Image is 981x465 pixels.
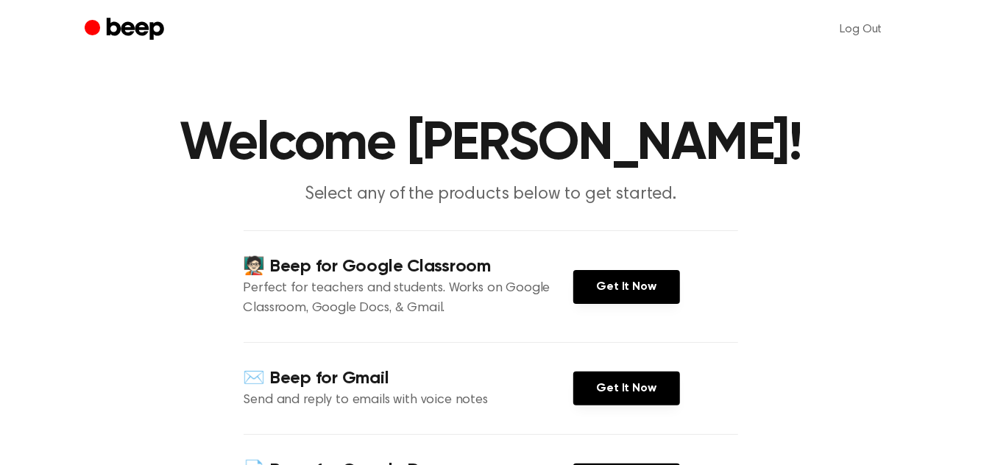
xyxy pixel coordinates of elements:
[826,12,897,47] a: Log Out
[244,366,573,391] h4: ✉️ Beep for Gmail
[244,255,573,279] h4: 🧑🏻‍🏫 Beep for Google Classroom
[573,270,680,304] a: Get It Now
[573,372,680,405] a: Get It Now
[244,279,573,319] p: Perfect for teachers and students. Works on Google Classroom, Google Docs, & Gmail.
[244,391,573,411] p: Send and reply to emails with voice notes
[85,15,168,44] a: Beep
[114,118,868,171] h1: Welcome [PERSON_NAME]!
[208,182,773,207] p: Select any of the products below to get started.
